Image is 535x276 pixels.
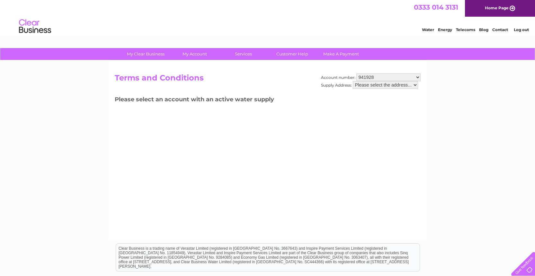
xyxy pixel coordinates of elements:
a: Services [217,48,270,60]
a: My Account [168,48,221,60]
a: My Clear Business [119,48,172,60]
a: Water [422,27,434,32]
a: Blog [479,27,488,32]
a: Make A Payment [315,48,368,60]
a: Telecoms [456,27,475,32]
label: Supply Address: [321,83,352,88]
a: Contact [492,27,508,32]
a: 0333 014 3131 [414,3,458,11]
h3: Please select an account with an active water supply [115,95,421,106]
a: Energy [438,27,452,32]
a: Log out [514,27,529,32]
div: Clear Business is a trading name of Verastar Limited (registered in [GEOGRAPHIC_DATA] No. 3667643... [116,4,420,31]
img: logo.png [19,17,51,36]
label: Account number: [321,75,355,80]
h2: Terms and Conditions [115,73,421,89]
a: Customer Help [266,48,319,60]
